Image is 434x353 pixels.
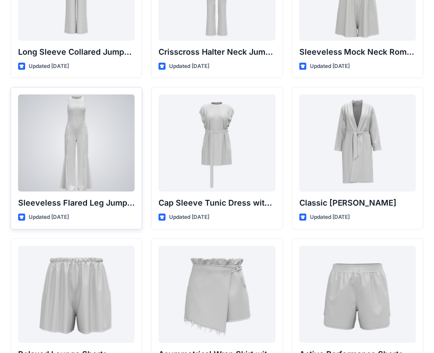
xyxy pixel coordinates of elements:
p: Sleeveless Flared Leg Jumpsuit [18,197,135,209]
p: Cap Sleeve Tunic Dress with Belt [159,197,275,209]
p: Updated [DATE] [29,213,69,222]
a: Classic Terry Robe [299,94,416,192]
p: Long Sleeve Collared Jumpsuit with Belt [18,46,135,58]
p: Crisscross Halter Neck Jumpsuit [159,46,275,58]
a: Asymmetrical Wrap Skirt with Ruffle Waist [159,246,275,343]
p: Updated [DATE] [169,62,209,71]
a: Active Performance Shorts [299,246,416,343]
a: Sleeveless Flared Leg Jumpsuit [18,94,135,192]
a: Relaxed Lounge Shorts [18,246,135,343]
p: Updated [DATE] [169,213,209,222]
p: Sleeveless Mock Neck Romper with Drawstring Waist [299,46,416,58]
a: Cap Sleeve Tunic Dress with Belt [159,94,275,192]
p: Updated [DATE] [310,213,350,222]
p: Updated [DATE] [29,62,69,71]
p: Updated [DATE] [310,62,350,71]
p: Classic [PERSON_NAME] [299,197,416,209]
